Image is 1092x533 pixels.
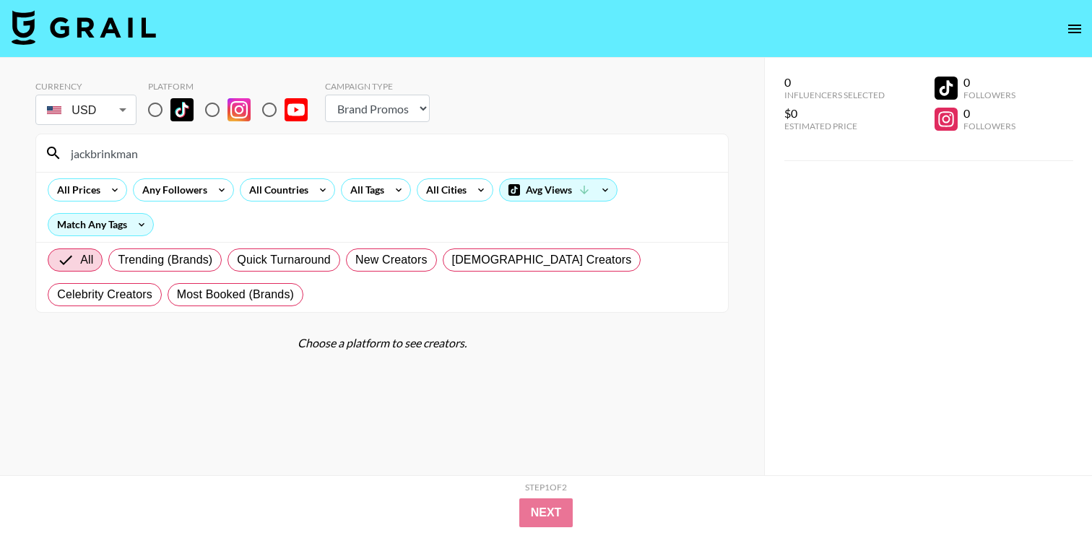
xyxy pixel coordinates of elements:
iframe: Drift Widget Chat Controller [1020,461,1075,516]
span: Quick Turnaround [237,251,331,269]
div: $0 [784,106,885,121]
div: Match Any Tags [48,214,153,235]
input: Search by User Name [62,142,719,165]
img: Grail Talent [12,10,156,45]
img: Instagram [227,98,251,121]
div: 0 [784,75,885,90]
div: USD [38,97,134,123]
div: Influencers Selected [784,90,885,100]
div: Currency [35,81,136,92]
div: 0 [963,75,1015,90]
div: Avg Views [500,179,617,201]
div: Platform [148,81,319,92]
div: Followers [963,90,1015,100]
span: New Creators [355,251,428,269]
div: Choose a platform to see creators. [35,336,729,350]
button: open drawer [1060,14,1089,43]
div: All Cities [417,179,469,201]
span: Celebrity Creators [57,286,152,303]
div: Campaign Type [325,81,430,92]
div: Step 1 of 2 [525,482,567,493]
div: All Tags [342,179,387,201]
div: 0 [963,106,1015,121]
div: Any Followers [134,179,210,201]
img: YouTube [285,98,308,121]
div: All Countries [240,179,311,201]
div: All Prices [48,179,103,201]
div: Estimated Price [784,121,885,131]
span: Trending (Brands) [118,251,212,269]
button: Next [519,498,573,527]
span: All [80,251,93,269]
span: [DEMOGRAPHIC_DATA] Creators [452,251,632,269]
img: TikTok [170,98,194,121]
div: Followers [963,121,1015,131]
span: Most Booked (Brands) [177,286,294,303]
